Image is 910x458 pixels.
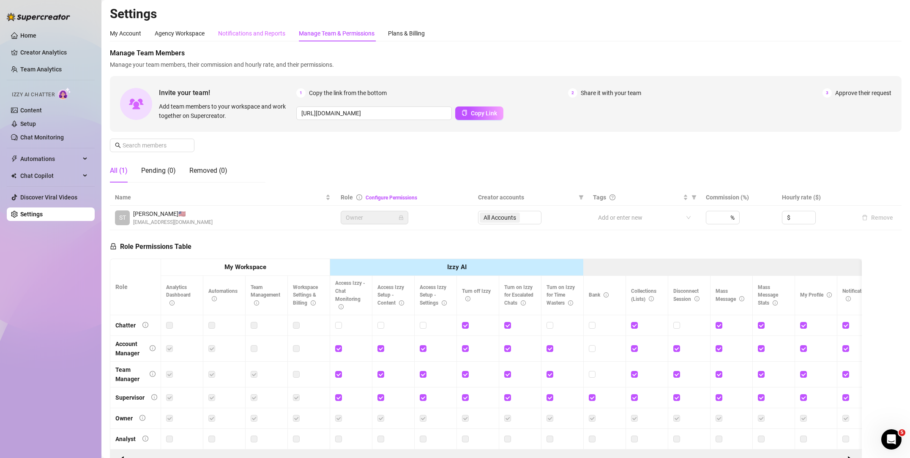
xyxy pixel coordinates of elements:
[115,339,143,358] div: Account Manager
[521,300,526,305] span: info-circle
[142,436,148,442] span: info-circle
[346,211,403,224] span: Owner
[568,300,573,305] span: info-circle
[694,296,700,301] span: info-circle
[115,434,136,444] div: Analyst
[899,429,905,436] span: 5
[20,169,80,183] span: Chat Copilot
[155,29,205,38] div: Agency Workspace
[20,134,64,141] a: Chat Monitoring
[568,88,577,98] span: 2
[20,211,43,218] a: Settings
[604,292,609,297] span: info-circle
[758,284,778,306] span: Mass Message Stats
[159,87,296,98] span: Invite your team!
[20,107,42,114] a: Content
[673,288,700,302] span: Disconnect Session
[20,46,88,59] a: Creator Analytics
[842,288,871,302] span: Notifications
[462,288,491,302] span: Turn off Izzy
[218,29,285,38] div: Notifications and Reports
[293,284,318,306] span: Workspace Settings & Billing
[311,300,316,305] span: info-circle
[649,296,654,301] span: info-circle
[11,155,18,162] span: thunderbolt
[716,288,744,302] span: Mass Message
[12,91,55,99] span: Izzy AI Chatter
[858,213,896,223] button: Remove
[309,88,387,98] span: Copy the link from the bottom
[139,415,145,421] span: info-circle
[609,194,615,200] span: question-circle
[212,296,217,301] span: info-circle
[251,284,280,306] span: Team Management
[208,288,238,302] span: Automations
[20,66,62,73] a: Team Analytics
[20,152,80,166] span: Automations
[224,263,266,271] strong: My Workspace
[159,102,293,120] span: Add team members to your workspace and work together on Supercreator.
[115,142,121,148] span: search
[690,191,698,204] span: filter
[547,284,575,306] span: Turn on Izzy for Time Wasters
[123,141,183,150] input: Search members
[471,110,497,117] span: Copy Link
[504,284,533,306] span: Turn on Izzy for Escalated Chats
[169,300,175,305] span: info-circle
[335,280,365,310] span: Access Izzy - Chat Monitoring
[11,173,16,179] img: Chat Copilot
[110,189,336,206] th: Name
[827,292,832,297] span: info-circle
[800,292,832,298] span: My Profile
[579,195,584,200] span: filter
[133,209,213,218] span: [PERSON_NAME] 🇺🇸
[691,195,697,200] span: filter
[150,345,156,351] span: info-circle
[110,48,902,58] span: Manage Team Members
[388,29,425,38] div: Plans & Billing
[777,189,853,206] th: Hourly rate ($)
[442,300,447,305] span: info-circle
[166,284,191,306] span: Analytics Dashboard
[133,218,213,226] span: [EMAIL_ADDRESS][DOMAIN_NAME]
[835,88,891,98] span: Approve their request
[110,243,117,250] span: lock
[115,321,136,330] div: Chatter
[115,414,133,423] div: Owner
[399,215,404,220] span: lock
[823,88,832,98] span: 3
[110,6,902,22] h2: Settings
[20,194,77,201] a: Discover Viral Videos
[299,29,374,38] div: Manage Team & Permissions
[151,394,157,400] span: info-circle
[142,322,148,328] span: info-circle
[119,213,126,222] span: ST
[7,13,70,21] img: logo-BBDzfeDw.svg
[377,284,404,306] span: Access Izzy Setup - Content
[110,166,128,176] div: All (1)
[366,195,417,201] a: Configure Permissions
[773,300,778,305] span: info-circle
[846,296,851,301] span: info-circle
[115,193,324,202] span: Name
[115,393,145,402] div: Supervisor
[462,110,467,116] span: copy
[739,296,744,301] span: info-circle
[881,429,902,450] iframe: Intercom live chat
[581,88,641,98] span: Share it with your team
[631,288,656,302] span: Collections (Lists)
[589,292,609,298] span: Bank
[593,193,606,202] span: Tags
[110,60,902,69] span: Manage your team members, their commission and hourly rate, and their permissions.
[20,32,36,39] a: Home
[58,87,71,100] img: AI Chatter
[110,242,191,252] h5: Role Permissions Table
[339,304,344,309] span: info-circle
[110,259,161,315] th: Role
[465,296,470,301] span: info-circle
[455,106,503,120] button: Copy Link
[296,88,306,98] span: 1
[577,191,585,204] span: filter
[20,120,36,127] a: Setup
[420,284,447,306] span: Access Izzy Setup - Settings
